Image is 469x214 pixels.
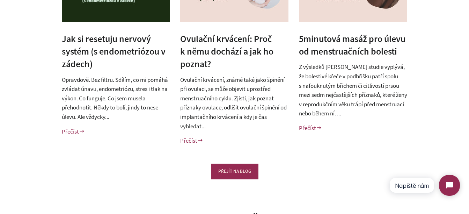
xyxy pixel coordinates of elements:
[299,62,407,118] div: Z výsledků [PERSON_NAME] studie vyplývá, že bolestivé křeče v podbřišku patří spolu s nafouknutým...
[62,75,170,122] div: Opravdově. Bez filtru. Sdílím, co mi pomáhá zvládat únavu, endometriózu, stres i tlak na výkon. C...
[180,75,288,131] div: Ovulační krvácení, známé také jako špinění při ovulaci, se může objevit uprostřed menstruačního c...
[62,33,166,70] a: Jak si resetuju nervový systém (s endometriózou v zádech)
[299,124,322,132] a: Přečíst
[180,137,203,144] a: Přečíst
[211,164,258,179] a: PŘEJÍT NA BLOG
[383,169,466,202] iframe: Tidio Chat
[299,33,405,57] a: 5minutová masáž pro úlevu od menstruačních bolesti
[180,33,273,70] a: Ovulační krvácení: Proč k němu dochází a jak ho poznat?
[62,128,85,135] a: Přečíst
